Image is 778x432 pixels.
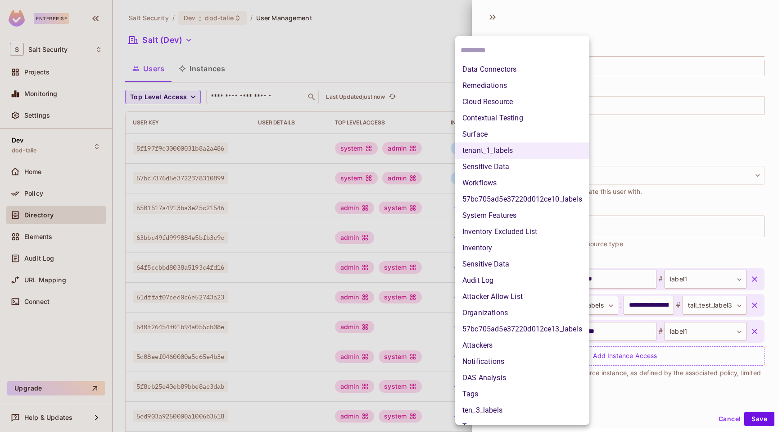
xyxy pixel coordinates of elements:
[455,175,589,191] li: Workflows
[455,78,589,94] li: Remediations
[455,386,589,402] li: Tags
[455,240,589,256] li: Inventory
[455,142,589,159] li: tenant_1_labels
[455,289,589,305] li: Attacker Allow List
[455,61,589,78] li: Data Connectors
[455,207,589,224] li: System Features
[455,370,589,386] li: OAS Analysis
[455,191,589,207] li: 57bc705ad5e37220d012ce10_labels
[455,110,589,126] li: Contextual Testing
[455,94,589,110] li: Cloud Resource
[455,354,589,370] li: Notifications
[455,126,589,142] li: Surface
[455,224,589,240] li: Inventory Excluded List
[455,402,589,418] li: ten_3_labels
[455,256,589,272] li: Sensitive Data
[455,321,589,337] li: 57bc705ad5e37220d012ce13_labels
[455,272,589,289] li: Audit Log
[455,159,589,175] li: Sensitive Data
[455,305,589,321] li: Organizations
[455,337,589,354] li: Attackers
